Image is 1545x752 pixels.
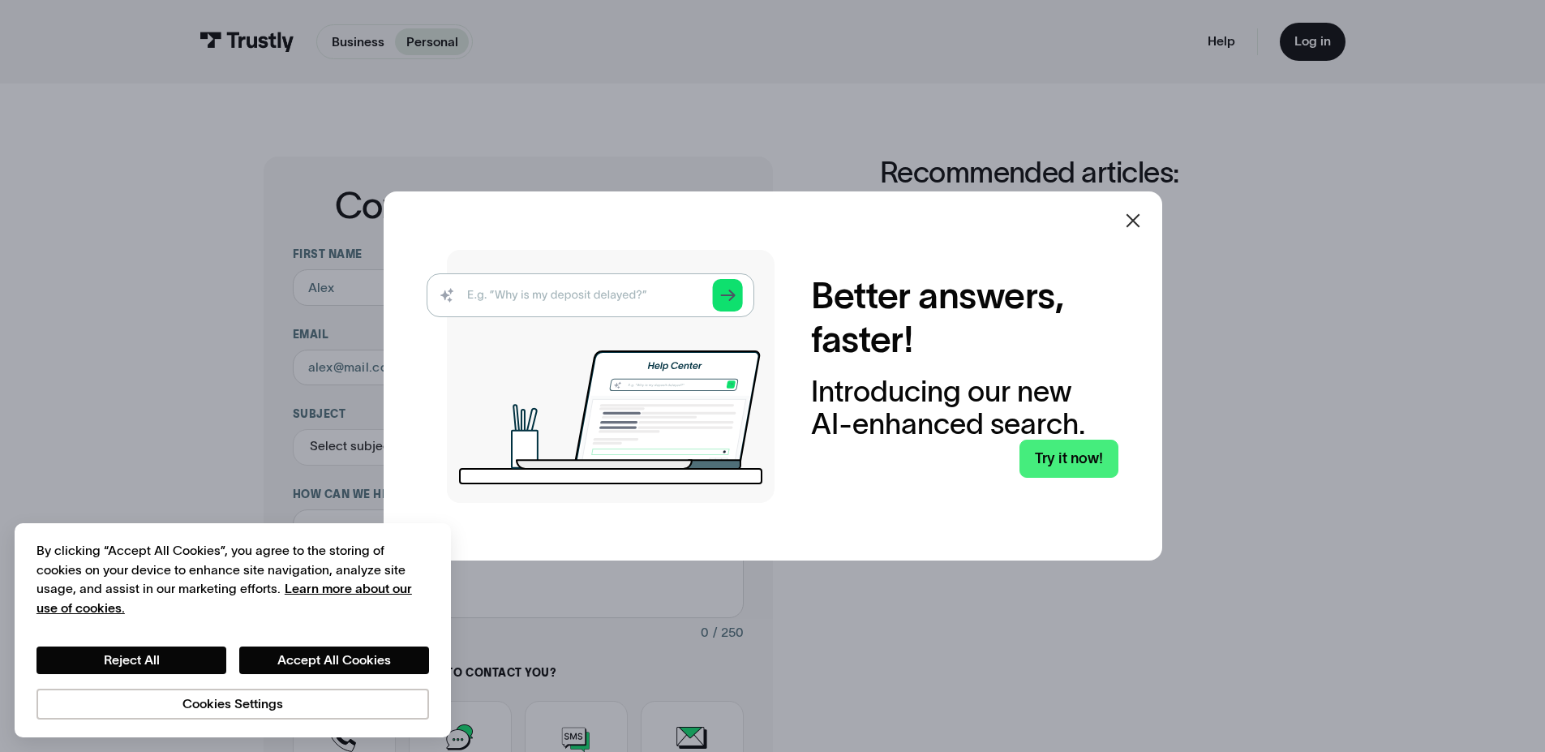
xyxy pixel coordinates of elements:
[239,647,429,674] button: Accept All Cookies
[1019,440,1118,478] a: Try it now!
[36,541,429,719] div: Privacy
[36,647,226,674] button: Reject All
[811,274,1118,362] h2: Better answers, faster!
[811,376,1118,440] div: Introducing our new AI-enhanced search.
[15,523,451,737] div: Cookie banner
[36,541,429,617] div: By clicking “Accept All Cookies”, you agree to the storing of cookies on your device to enhance s...
[36,689,429,720] button: Cookies Settings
